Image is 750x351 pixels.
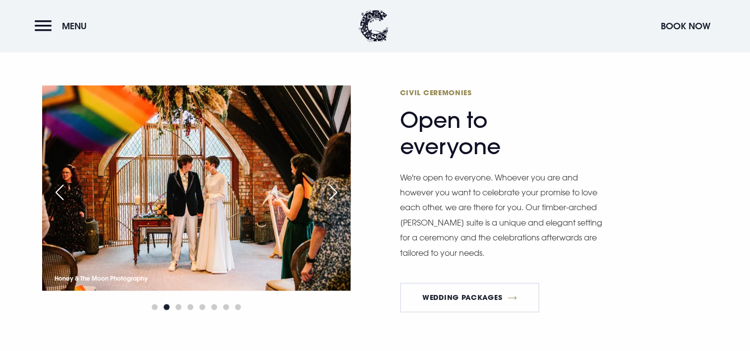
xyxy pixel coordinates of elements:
span: Menu [62,20,87,32]
h2: Open to everyone [400,88,593,160]
img: Clandeboye Lodge [359,10,389,42]
button: Book Now [656,15,715,37]
p: We're open to everyone. Whoever you are and however you want to celebrate your promise to love ea... [400,170,603,260]
span: Civil Ceremonies [400,88,593,97]
span: Go to slide 3 [175,304,181,310]
div: Previous slide [47,181,72,203]
span: Go to slide 8 [235,304,241,310]
span: Go to slide 4 [187,304,193,310]
div: Next slide [321,181,346,203]
span: Go to slide 6 [211,304,217,310]
span: Go to slide 1 [152,304,158,310]
span: Go to slide 7 [223,304,229,310]
span: Go to slide 5 [199,304,205,310]
button: Menu [35,15,92,37]
a: Wedding Packages [400,283,540,312]
p: Honey & The Moon Photography [55,273,148,284]
img: Wedding Venue Northern Ireland [42,85,350,291]
span: Go to slide 2 [164,304,170,310]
